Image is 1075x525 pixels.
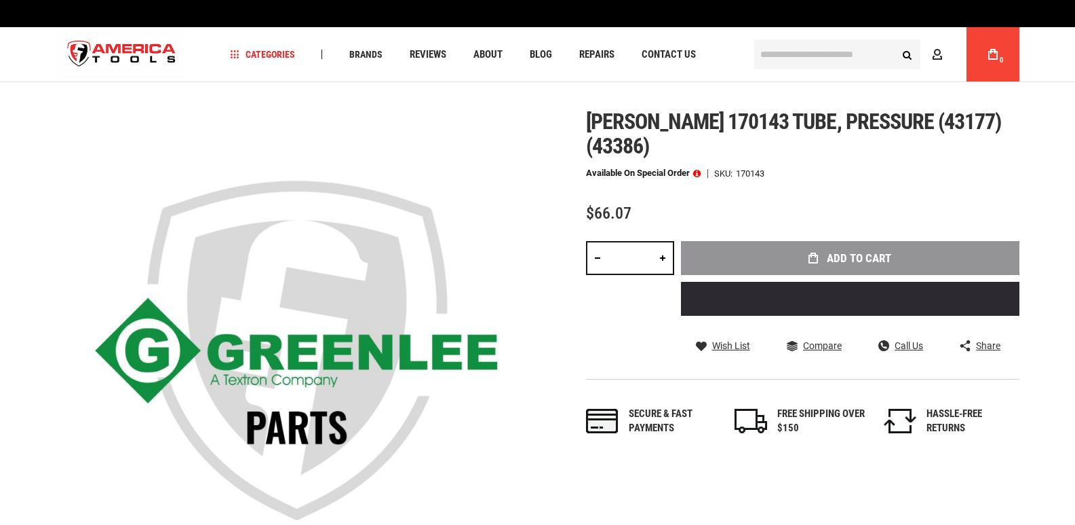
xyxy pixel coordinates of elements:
[712,341,750,350] span: Wish List
[573,46,621,64] a: Repairs
[579,50,614,60] span: Repairs
[1000,56,1004,64] span: 0
[976,341,1000,350] span: Share
[586,204,631,223] span: $66.07
[878,340,923,352] a: Call Us
[926,407,1015,436] div: HASSLE-FREE RETURNS
[884,409,916,433] img: returns
[777,407,865,436] div: FREE SHIPPING OVER $150
[56,29,188,80] img: America Tools
[895,41,920,67] button: Search
[980,27,1006,82] a: 0
[410,50,446,60] span: Reviews
[524,46,558,64] a: Blog
[586,168,701,178] p: Available on Special Order
[343,46,389,64] a: Brands
[714,169,736,178] strong: SKU
[224,46,301,64] a: Categories
[404,46,452,64] a: Reviews
[56,29,188,80] a: store logo
[787,340,842,352] a: Compare
[530,50,552,60] span: Blog
[735,409,767,433] img: shipping
[230,50,295,59] span: Categories
[473,50,503,60] span: About
[636,46,702,64] a: Contact Us
[803,341,842,350] span: Compare
[349,50,383,59] span: Brands
[895,341,923,350] span: Call Us
[586,109,1002,159] span: [PERSON_NAME] 170143 tube, pressure (43177) (43386)
[467,46,509,64] a: About
[629,407,717,436] div: Secure & fast payments
[736,169,764,178] div: 170143
[696,340,750,352] a: Wish List
[586,409,619,433] img: payments
[642,50,696,60] span: Contact Us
